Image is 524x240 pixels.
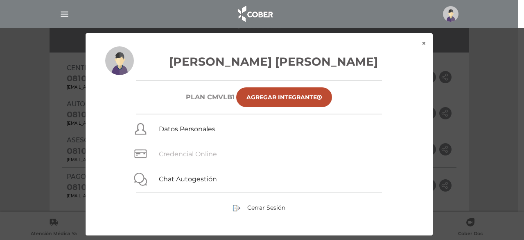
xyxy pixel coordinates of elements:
[159,175,217,183] a: Chat Autogestión
[415,33,433,54] button: ×
[159,150,217,158] a: Credencial Online
[247,204,285,211] span: Cerrar Sesión
[159,125,215,133] a: Datos Personales
[233,4,276,24] img: logo_cober_home-white.png
[233,204,241,212] img: sign-out.png
[443,6,458,22] img: profile-placeholder.svg
[105,53,413,70] h3: [PERSON_NAME] [PERSON_NAME]
[59,9,70,19] img: Cober_menu-lines-white.svg
[236,87,332,107] a: Agregar Integrante
[186,93,235,101] h6: Plan CMVLB1
[233,203,285,211] a: Cerrar Sesión
[105,46,134,75] img: profile-placeholder.svg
